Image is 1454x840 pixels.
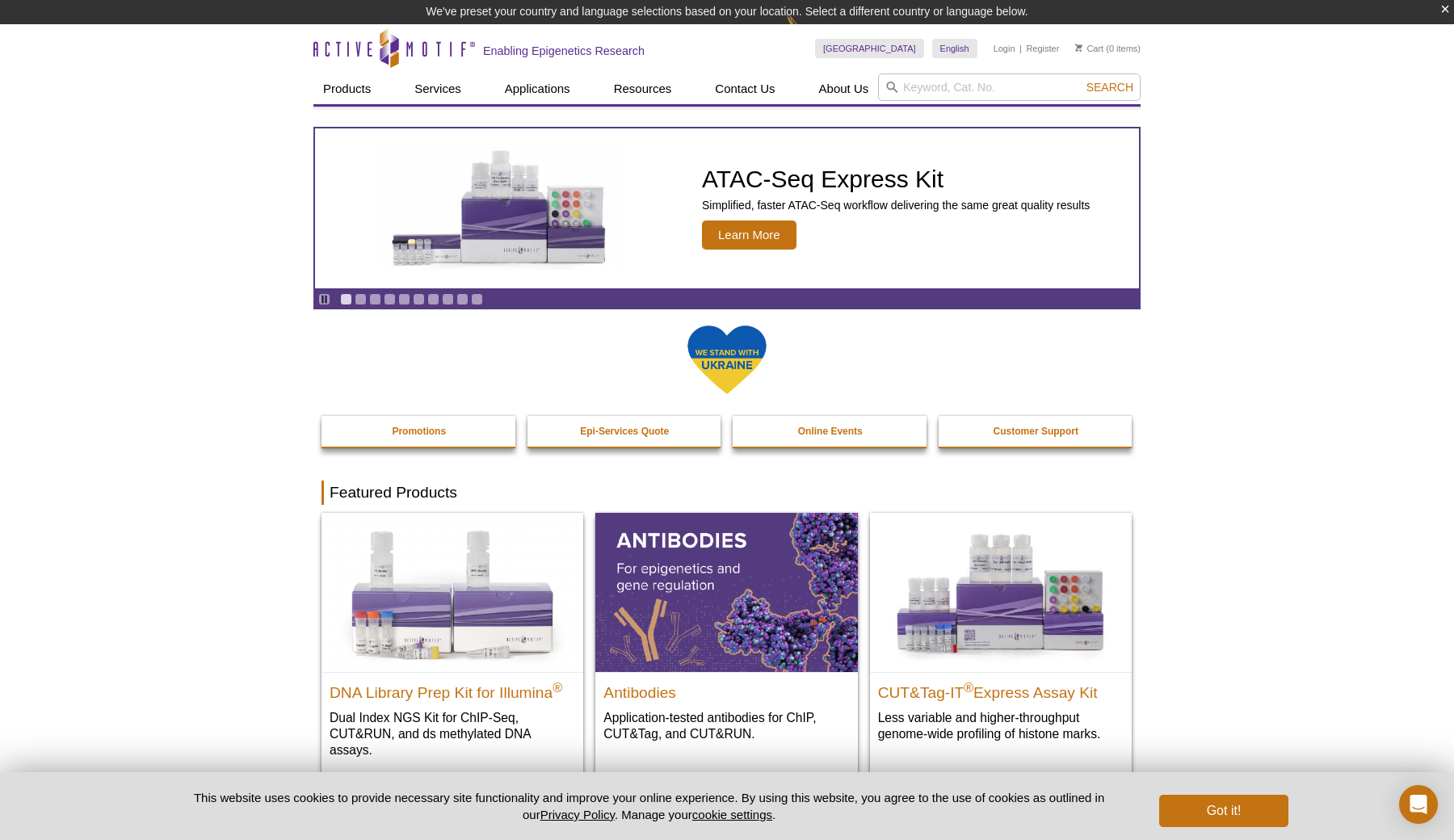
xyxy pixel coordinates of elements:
[368,147,634,270] img: ATAC-Seq Express Kit
[398,293,410,305] a: Go to slide 5
[442,293,454,305] a: Go to slide 8
[1075,44,1082,52] img: Your Cart
[1075,39,1141,58] li: (0 items)
[1082,80,1138,94] button: Search
[705,73,784,104] a: Contact Us
[939,416,1134,447] a: Customer Support
[540,808,615,821] a: Privacy Policy
[815,39,924,58] a: [GEOGRAPHIC_DATA]
[318,293,330,305] a: Toggle autoplay
[405,73,471,104] a: Services
[355,293,367,305] a: Go to slide 2
[964,680,973,694] sup: ®
[471,293,483,305] a: Go to slide 10
[687,324,767,396] img: We Stand With Ukraine
[878,709,1124,742] p: Less variable and higher-throughput genome-wide profiling of histone marks​.
[321,513,583,774] a: DNA Library Prep Kit for Illumina DNA Library Prep Kit for Illumina® Dual Index NGS Kit for ChIP-...
[315,128,1139,288] article: ATAC-Seq Express Kit
[495,73,580,104] a: Applications
[330,677,575,701] h2: DNA Library Prep Kit for Illumina
[456,293,469,305] a: Go to slide 9
[1086,81,1133,94] span: Search
[1159,795,1288,827] button: Got it!
[798,426,863,437] strong: Online Events
[595,513,857,758] a: All Antibodies Antibodies Application-tested antibodies for ChIP, CUT&Tag, and CUT&RUN.
[321,416,517,447] a: Promotions
[553,680,562,694] sup: ®
[692,808,772,821] button: cookie settings
[702,167,1090,191] h2: ATAC-Seq Express Kit
[603,709,849,742] p: Application-tested antibodies for ChIP, CUT&Tag, and CUT&RUN.
[1026,43,1059,54] a: Register
[994,426,1078,437] strong: Customer Support
[315,128,1139,288] a: ATAC-Seq Express Kit ATAC-Seq Express Kit Simplified, faster ATAC-Seq workflow delivering the sam...
[580,426,669,437] strong: Epi-Services Quote
[527,416,723,447] a: Epi-Services Quote
[786,12,829,50] img: Change Here
[702,198,1090,212] p: Simplified, faster ATAC-Seq workflow delivering the same great quality results
[392,426,446,437] strong: Promotions
[483,44,645,58] h2: Enabling Epigenetics Research
[340,293,352,305] a: Go to slide 1
[1075,43,1103,54] a: Cart
[603,677,849,701] h2: Antibodies
[330,709,575,758] p: Dual Index NGS Kit for ChIP-Seq, CUT&RUN, and ds methylated DNA assays.
[413,293,425,305] a: Go to slide 6
[733,416,928,447] a: Online Events
[878,677,1124,701] h2: CUT&Tag-IT Express Assay Kit
[604,73,682,104] a: Resources
[369,293,381,305] a: Go to slide 3
[427,293,439,305] a: Go to slide 7
[313,73,380,104] a: Products
[932,39,977,58] a: English
[595,513,857,671] img: All Antibodies
[994,43,1015,54] a: Login
[1399,785,1438,824] div: Open Intercom Messenger
[870,513,1132,758] a: CUT&Tag-IT® Express Assay Kit CUT&Tag-IT®Express Assay Kit Less variable and higher-throughput ge...
[166,789,1133,823] p: This website uses cookies to provide necessary site functionality and improve your online experie...
[1019,39,1022,58] li: |
[702,220,796,250] span: Learn More
[384,293,396,305] a: Go to slide 4
[321,481,1133,505] h2: Featured Products
[878,73,1141,101] input: Keyword, Cat. No.
[870,513,1132,671] img: CUT&Tag-IT® Express Assay Kit
[321,513,583,671] img: DNA Library Prep Kit for Illumina
[809,73,879,104] a: About Us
